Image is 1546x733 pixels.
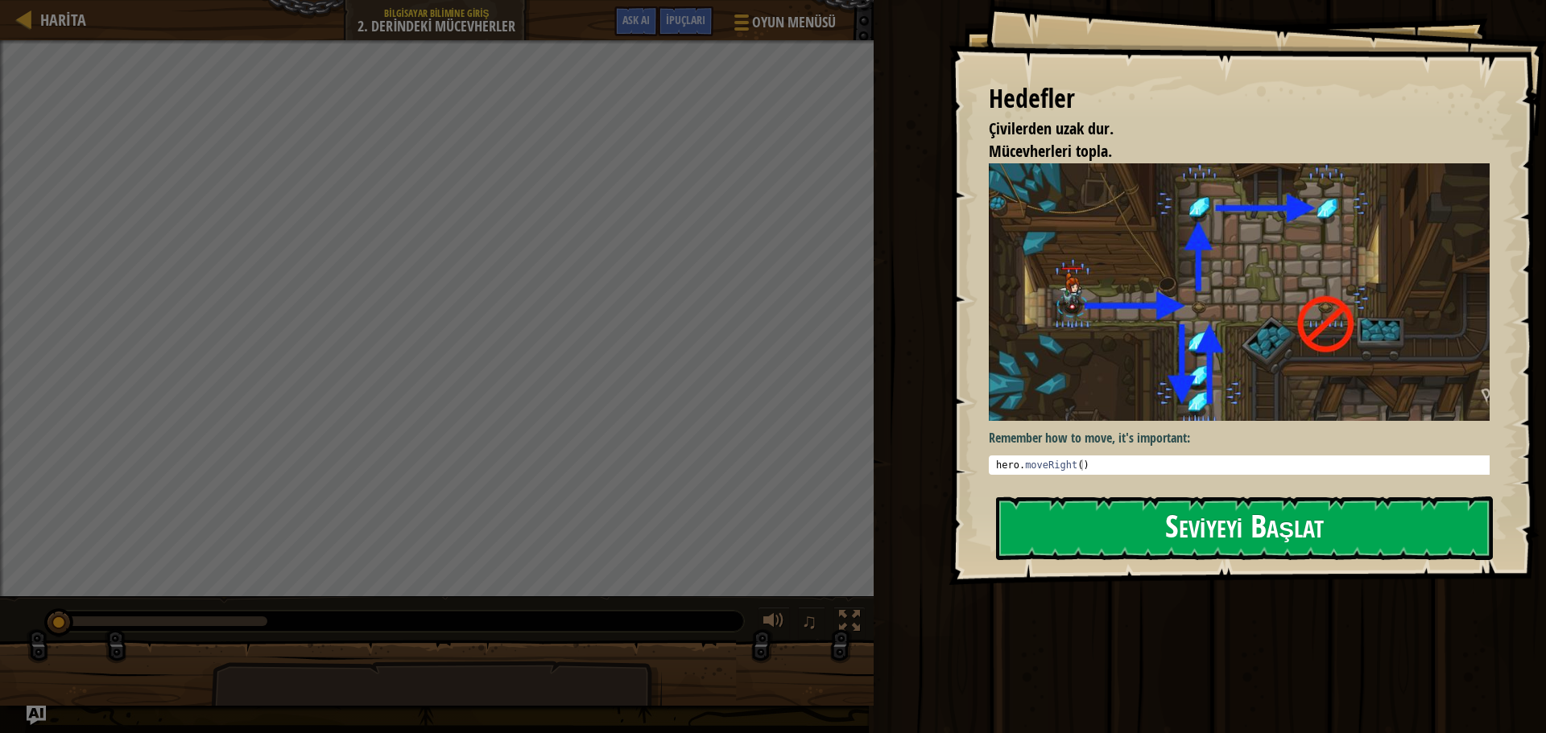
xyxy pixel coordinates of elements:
[614,6,658,36] button: Ask AI
[989,80,1490,117] div: Hedefler
[801,609,817,633] span: ♫
[32,9,86,31] a: Harita
[622,12,650,27] span: Ask AI
[989,429,1502,447] p: Remember how to move, it's important:
[969,140,1486,163] li: Mücevherleri topla.
[721,6,845,44] button: Oyun Menüsü
[989,117,1114,139] span: Çivilerden uzak dur.
[996,496,1493,560] button: Seviyeyi Başlat
[798,607,825,640] button: ♫
[833,607,866,640] button: Tam ekran değiştir
[989,140,1112,162] span: Mücevherleri topla.
[969,117,1486,141] li: Çivilerden uzak dur.
[758,607,790,640] button: Sesi ayarla
[27,706,46,725] button: Ask AI
[752,12,836,33] span: Oyun Menüsü
[989,163,1502,421] img: Gems in the deep
[40,9,86,31] span: Harita
[666,12,705,27] span: İpuçları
